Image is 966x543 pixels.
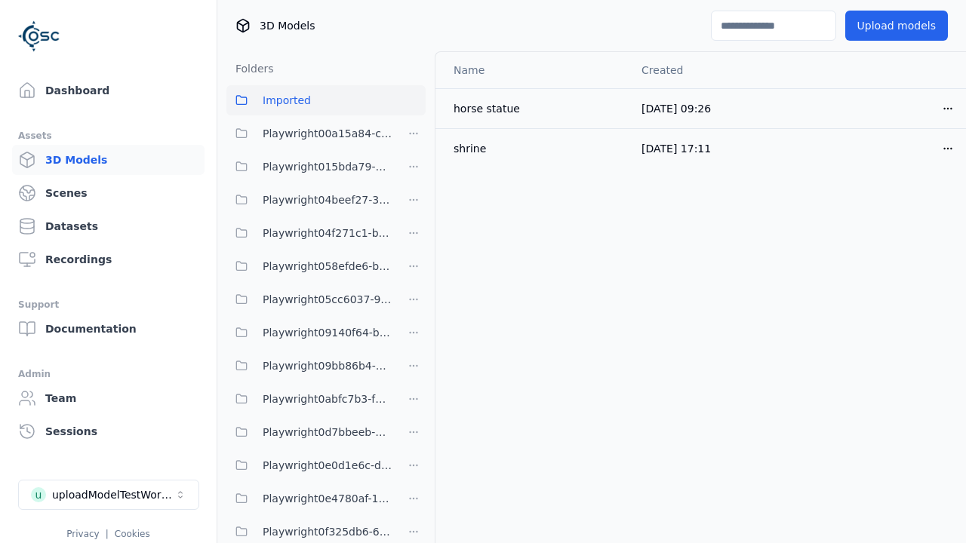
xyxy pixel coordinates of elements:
[263,191,392,209] span: Playwright04beef27-33ad-4b39-a7ba-e3ff045e7193
[12,211,205,241] a: Datasets
[12,416,205,446] a: Sessions
[226,284,392,314] button: Playwright05cc6037-9b74-4704-86c6-3ffabbdece83
[12,145,205,175] a: 3D Models
[226,251,392,281] button: Playwright058efde6-b032-4363-91b7-49175d678812
[18,15,60,57] img: Logo
[226,85,426,115] button: Imported
[263,257,392,275] span: Playwright058efde6-b032-4363-91b7-49175d678812
[263,390,392,408] span: Playwright0abfc7b3-fdbd-438a-9097-bdc709c88d01
[12,383,205,413] a: Team
[226,417,392,447] button: Playwright0d7bbeeb-1921-41c6-b931-af810e4ce19a
[454,141,617,156] div: shrine
[226,318,392,348] button: Playwright09140f64-bfed-4894-9ae1-f5b1e6c36039
[18,365,198,383] div: Admin
[226,351,392,381] button: Playwright09bb86b4-7f88-4a8f-8ea8-a4c9412c995e
[641,143,711,155] span: [DATE] 17:11
[226,152,392,182] button: Playwright015bda79-70a0-409c-99cb-1511bab16c94
[263,489,392,508] span: Playwright0e4780af-1c2a-492e-901c-6880da17528a
[66,529,99,539] a: Privacy
[106,529,109,539] span: |
[263,158,392,176] span: Playwright015bda79-70a0-409c-99cb-1511bab16c94
[31,487,46,502] div: u
[226,185,392,215] button: Playwright04beef27-33ad-4b39-a7ba-e3ff045e7193
[263,523,392,541] span: Playwright0f325db6-6c4b-4947-9a8f-f4487adedf2c
[12,314,205,344] a: Documentation
[263,324,392,342] span: Playwright09140f64-bfed-4894-9ae1-f5b1e6c36039
[226,218,392,248] button: Playwright04f271c1-b936-458c-b5f6-36ca6337f11a
[454,101,617,116] div: horse statue
[435,52,629,88] th: Name
[260,18,315,33] span: 3D Models
[263,456,392,474] span: Playwright0e0d1e6c-db5a-4244-b424-632341d2c1b4
[263,124,392,143] span: Playwright00a15a84-c398-4ef4-9da8-38c036397b1e
[263,290,392,308] span: Playwright05cc6037-9b74-4704-86c6-3ffabbdece83
[12,178,205,208] a: Scenes
[226,61,274,76] h3: Folders
[263,357,392,375] span: Playwright09bb86b4-7f88-4a8f-8ea8-a4c9412c995e
[263,423,392,441] span: Playwright0d7bbeeb-1921-41c6-b931-af810e4ce19a
[226,118,392,149] button: Playwright00a15a84-c398-4ef4-9da8-38c036397b1e
[18,480,199,510] button: Select a workspace
[115,529,150,539] a: Cookies
[18,127,198,145] div: Assets
[12,75,205,106] a: Dashboard
[263,91,311,109] span: Imported
[629,52,798,88] th: Created
[845,11,948,41] button: Upload models
[226,483,392,514] button: Playwright0e4780af-1c2a-492e-901c-6880da17528a
[18,296,198,314] div: Support
[52,487,174,502] div: uploadModelTestWorkspace
[226,450,392,480] button: Playwright0e0d1e6c-db5a-4244-b424-632341d2c1b4
[641,103,711,115] span: [DATE] 09:26
[226,384,392,414] button: Playwright0abfc7b3-fdbd-438a-9097-bdc709c88d01
[263,224,392,242] span: Playwright04f271c1-b936-458c-b5f6-36ca6337f11a
[12,244,205,275] a: Recordings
